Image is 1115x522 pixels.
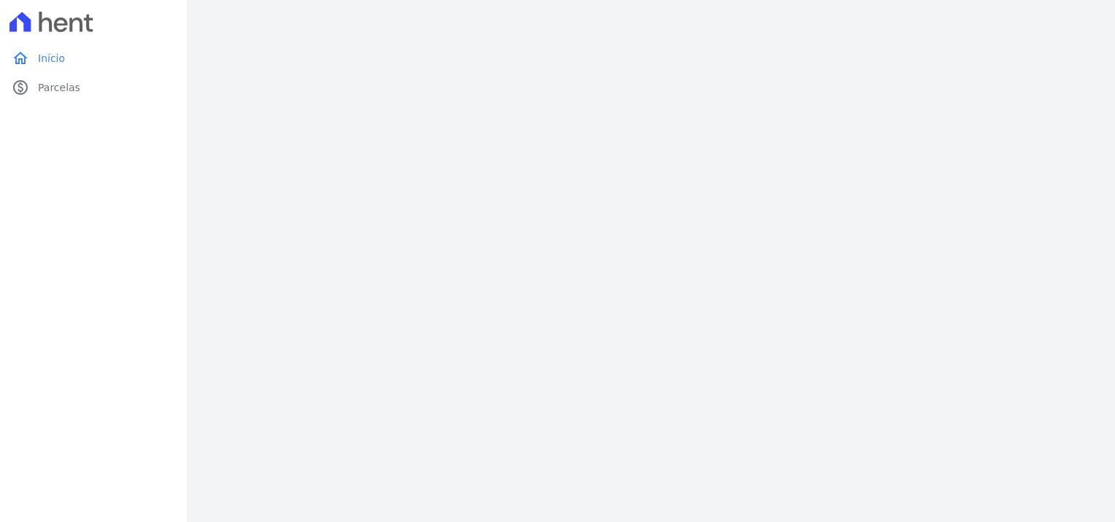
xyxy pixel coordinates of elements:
i: paid [12,79,29,96]
a: homeInício [6,44,181,73]
span: Início [38,51,65,66]
a: paidParcelas [6,73,181,102]
span: Parcelas [38,80,80,95]
i: home [12,50,29,67]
